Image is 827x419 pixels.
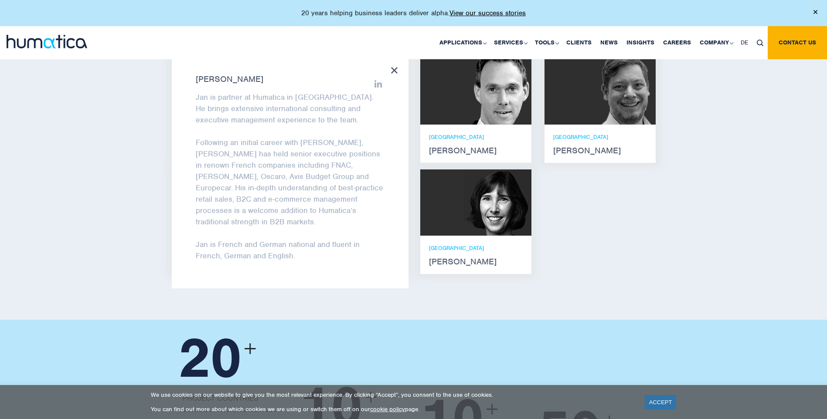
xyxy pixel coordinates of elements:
[7,35,87,48] img: logo
[490,26,531,59] a: Services
[531,26,562,59] a: Tools
[464,58,531,125] img: Andreas Knobloch
[244,335,256,363] span: +
[736,26,752,59] a: DE
[196,76,385,83] strong: [PERSON_NAME]
[151,405,634,413] p: You can find out more about which cookies we are using or switch them off on our page.
[429,258,523,265] strong: [PERSON_NAME]
[151,391,634,399] p: We use cookies on our website to give you the most relevant experience. By clicking “Accept”, you...
[365,383,377,412] span: +
[449,9,526,17] a: View our success stories
[178,324,242,392] span: 20
[196,137,385,227] p: Following an initial career with [PERSON_NAME], [PERSON_NAME] has held senior executive positions...
[301,9,526,17] p: 20 years helping business leaders deliver alpha.
[196,91,385,125] p: Jan is partner at Humatica in [GEOGRAPHIC_DATA]. He brings extensive international consulting and...
[429,244,523,252] p: [GEOGRAPHIC_DATA]
[429,133,523,141] p: [GEOGRAPHIC_DATA]
[553,147,647,154] strong: [PERSON_NAME]
[622,26,659,59] a: Insights
[562,26,596,59] a: Clients
[645,395,677,409] a: ACCEPT
[757,40,763,46] img: search_icon
[196,239,385,261] p: Jan is French and German national and fluent in French, German and English.
[429,147,523,154] strong: [PERSON_NAME]
[596,26,622,59] a: News
[768,26,827,59] a: Contact us
[553,133,647,141] p: [GEOGRAPHIC_DATA]
[464,169,531,236] img: Karen Wright
[588,58,656,125] img: Claudio Limacher
[435,26,490,59] a: Applications
[741,39,748,46] span: DE
[370,405,405,413] a: cookie policy
[695,26,736,59] a: Company
[659,26,695,59] a: Careers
